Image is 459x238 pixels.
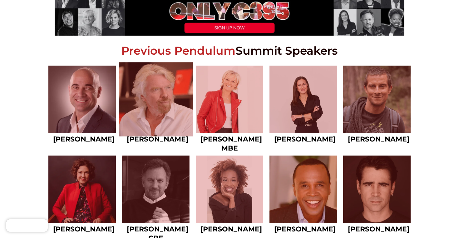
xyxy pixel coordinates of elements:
a: [PERSON_NAME] MBE [200,135,262,152]
a: [PERSON_NAME] [274,225,336,233]
a: [PERSON_NAME] [53,135,115,143]
a: [PERSON_NAME] [53,225,115,233]
a: [PERSON_NAME] [127,135,188,143]
iframe: Brevo live chat [6,219,48,232]
a: [PERSON_NAME] [348,225,409,233]
span: Previous Pendulum [121,44,235,57]
a: [PERSON_NAME] [274,135,336,143]
a: [PERSON_NAME] [348,135,409,143]
h2: Summit Speakers [48,45,411,56]
a: [PERSON_NAME] [200,225,262,233]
